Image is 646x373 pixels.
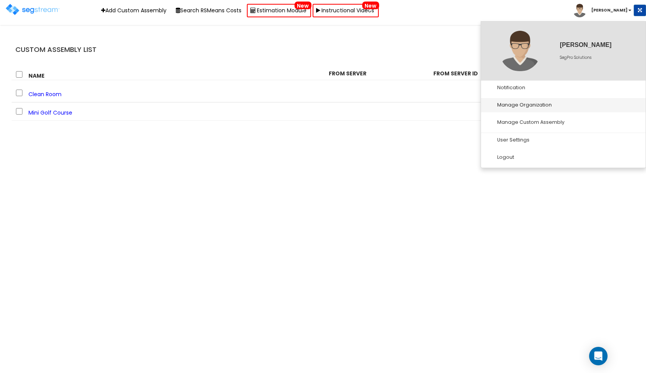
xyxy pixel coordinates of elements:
[362,2,379,9] span: New
[329,70,366,77] strong: From Server
[560,57,627,58] div: SegPro Solutions
[28,72,45,80] strong: Name
[481,133,646,147] a: User Settings
[591,7,628,13] b: [PERSON_NAME]
[481,81,646,95] a: Notification
[97,5,170,17] a: Add Custom Assembly
[172,5,245,17] button: Search RSMeans Costs
[6,4,60,15] img: logo.png
[500,31,540,71] img: avatar.png
[28,109,72,117] span: Mini Golf Course
[481,115,646,130] a: Manage Custom Assembly
[481,150,646,165] a: Logout
[433,70,478,77] strong: From Server ID
[481,98,646,112] a: Manage Organization
[295,2,311,9] span: New
[573,4,586,17] img: avatar.png
[15,46,317,53] h4: Custom Assembly List
[313,4,379,17] a: Instructional VideosNew
[247,4,311,17] a: Estimation ModuleNew
[589,347,608,365] div: Open Intercom Messenger
[28,90,62,98] span: Clean Room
